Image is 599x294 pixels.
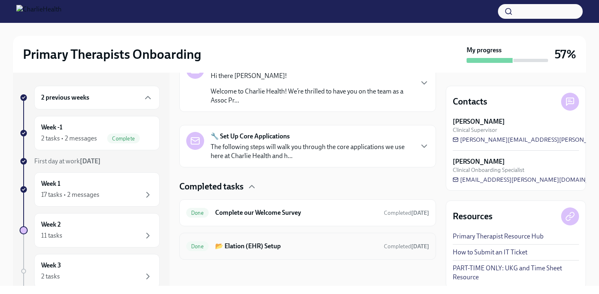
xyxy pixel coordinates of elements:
[179,180,436,193] div: Completed tasks
[41,231,62,240] div: 11 tasks
[41,123,62,132] h6: Week -1
[41,93,89,102] h6: 2 previous weeks
[20,157,160,166] a: First day at work[DATE]
[411,243,429,250] strong: [DATE]
[211,71,413,80] p: Hi there [PERSON_NAME]!
[41,179,60,188] h6: Week 1
[16,5,62,18] img: CharlieHealth
[20,116,160,150] a: Week -12 tasks • 2 messagesComplete
[41,220,61,229] h6: Week 2
[186,240,429,253] a: Done📂 Elation (EHR) SetupCompleted[DATE]
[41,134,97,143] div: 2 tasks • 2 messages
[186,243,209,249] span: Done
[467,46,502,55] strong: My progress
[453,264,579,282] a: PART-TIME ONLY: UKG and Time Sheet Resource
[179,180,244,193] h4: Completed tasks
[453,117,505,126] strong: [PERSON_NAME]
[41,190,99,199] div: 17 tasks • 2 messages
[453,157,505,166] strong: [PERSON_NAME]
[23,46,201,62] h2: Primary Therapists Onboarding
[453,248,527,257] a: How to Submit an IT Ticket
[211,143,413,160] p: The following steps will walk you through the core applications we use here at Charlie Health and...
[384,243,429,250] span: August 4th, 2025 15:03
[215,208,377,217] h6: Complete our Welcome Survey
[41,261,61,270] h6: Week 3
[186,206,429,219] a: DoneComplete our Welcome SurveyCompleted[DATE]
[186,210,209,216] span: Done
[384,209,429,216] span: Completed
[20,254,160,288] a: Week 32 tasks
[41,272,60,281] div: 2 tasks
[20,172,160,207] a: Week 117 tasks • 2 messages
[215,242,377,251] h6: 📂 Elation (EHR) Setup
[411,209,429,216] strong: [DATE]
[80,157,101,165] strong: [DATE]
[211,87,413,105] p: Welcome to Charlie Health! We’re thrilled to have you on the team as a Assoc Pr...
[384,209,429,217] span: August 4th, 2025 14:43
[384,243,429,250] span: Completed
[555,47,576,62] h3: 57%
[453,126,497,134] span: Clinical Supervisor
[211,132,290,141] strong: 🔧 Set Up Core Applications
[107,136,140,142] span: Complete
[34,86,160,109] div: 2 previous weeks
[34,157,101,165] span: First day at work
[453,232,544,241] a: Primary Therapist Resource Hub
[453,210,493,223] h4: Resources
[453,96,487,108] h4: Contacts
[453,166,524,174] span: Clinical Onboarding Specialist
[20,213,160,247] a: Week 211 tasks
